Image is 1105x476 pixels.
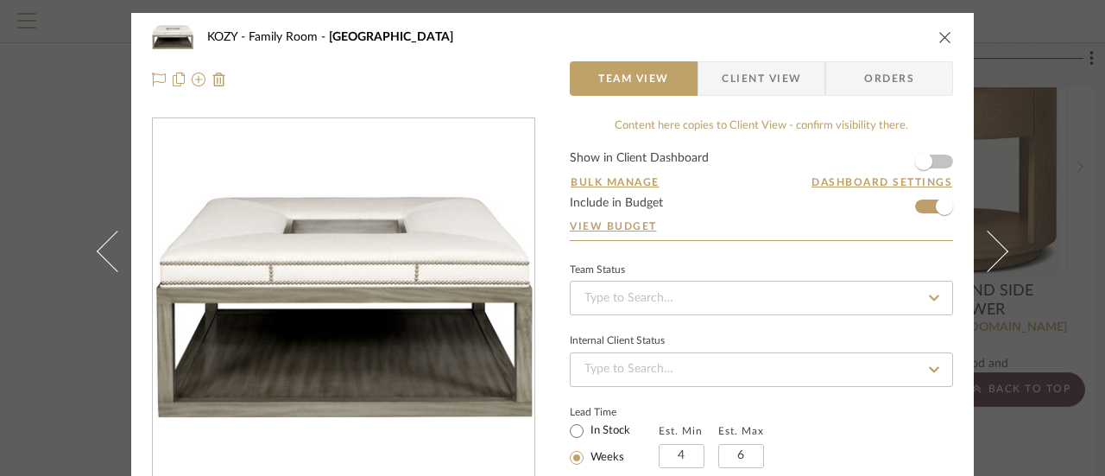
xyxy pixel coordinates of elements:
label: Lead Time [570,404,659,420]
img: Remove from project [212,73,226,86]
span: Orders [845,61,933,96]
span: Team View [598,61,669,96]
label: Weeks [587,450,624,466]
span: [GEOGRAPHIC_DATA] [329,31,453,43]
div: Team Status [570,266,625,275]
img: 6683a661-46c8-4eb3-97c8-270c078bc9ec_436x436.jpg [153,194,534,420]
div: Internal Client Status [570,337,665,346]
label: Est. Min [659,425,703,437]
label: Est. Max [718,425,764,437]
div: Content here copies to Client View - confirm visibility there. [570,117,953,135]
a: View Budget [570,219,953,233]
label: In Stock [587,423,630,439]
span: Client View [722,61,801,96]
mat-radio-group: Select item type [570,420,659,468]
input: Type to Search… [570,281,953,315]
input: Type to Search… [570,352,953,387]
button: Bulk Manage [570,175,660,190]
span: Family Room [249,31,329,43]
span: KOZY [207,31,249,43]
button: close [938,29,953,45]
button: Dashboard Settings [811,175,953,190]
img: 6683a661-46c8-4eb3-97c8-270c078bc9ec_48x40.jpg [152,20,193,54]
